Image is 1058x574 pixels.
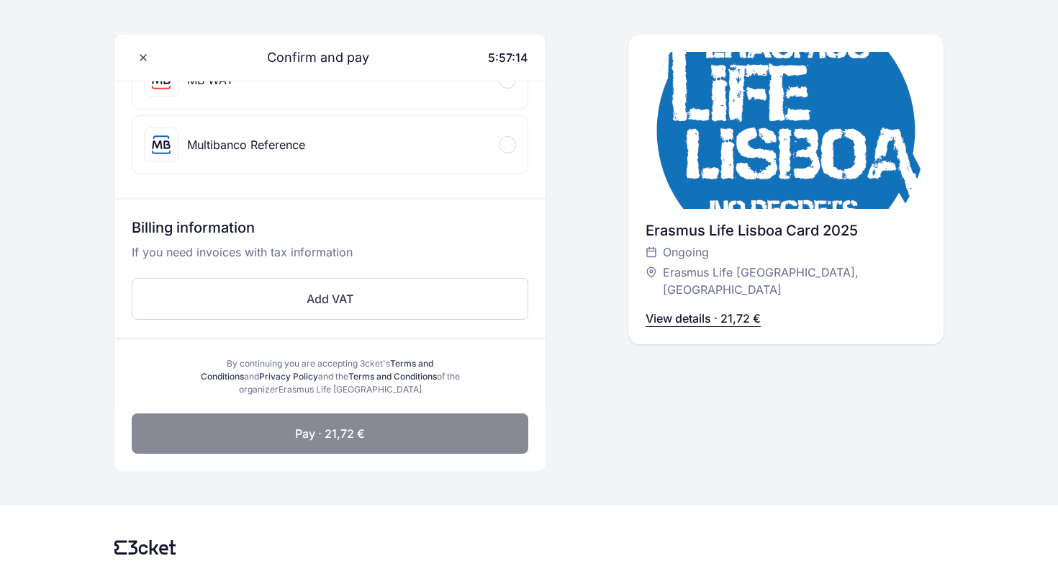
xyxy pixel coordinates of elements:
div: Multibanco Reference [187,136,305,153]
button: Add VAT [132,278,528,320]
span: Confirm and pay [250,48,369,68]
span: Erasmus Life [GEOGRAPHIC_DATA], [GEOGRAPHIC_DATA] [663,264,912,298]
span: 5:57:14 [488,50,528,65]
h3: Billing information [132,218,528,243]
p: If you need invoices with tax information [132,243,528,272]
div: By continuing you are accepting 3cket's and and the of the organizer [195,357,465,396]
button: Pay · 21,72 € [132,413,528,454]
p: View details · 21,72 € [646,310,761,327]
span: Pay · 21,72 € [295,425,365,442]
a: Privacy Policy [259,371,318,382]
span: Erasmus Life [GEOGRAPHIC_DATA] [279,384,422,395]
div: Erasmus Life Lisboa Card 2025 [646,220,926,241]
a: Terms and Conditions [348,371,437,382]
span: Ongoing [663,243,709,261]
